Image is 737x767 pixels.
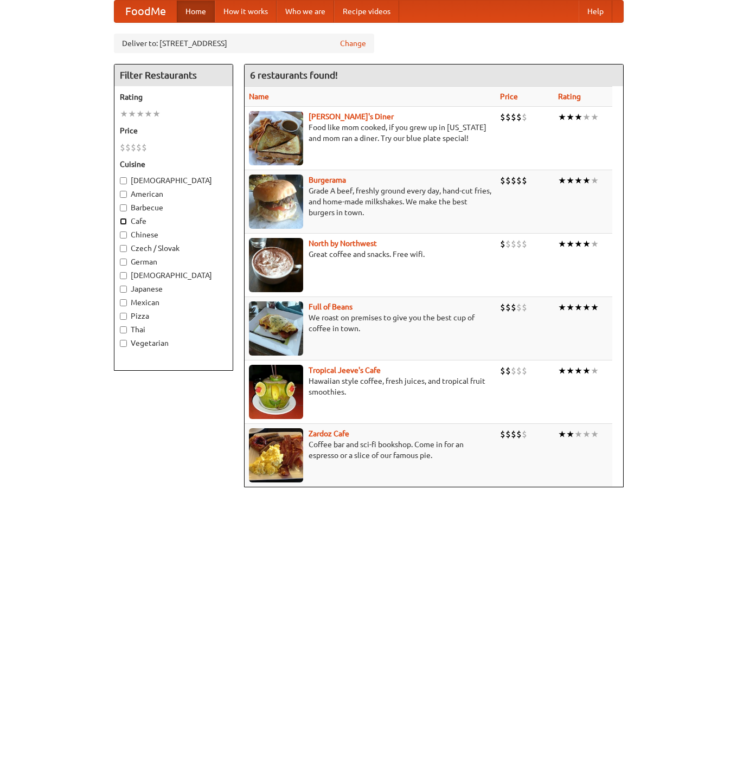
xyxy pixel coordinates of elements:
[120,202,227,213] label: Barbecue
[511,175,516,186] li: $
[309,429,349,438] a: Zardoz Cafe
[249,122,491,144] p: Food like mom cooked, if you grew up in [US_STATE] and mom ran a diner. Try our blue plate special!
[120,283,227,294] label: Japanese
[120,299,127,306] input: Mexican
[309,302,353,311] a: Full of Beans
[500,365,505,377] li: $
[340,38,366,49] a: Change
[128,108,136,120] li: ★
[120,272,127,279] input: [DEMOGRAPHIC_DATA]
[120,141,125,153] li: $
[250,70,338,80] ng-pluralize: 6 restaurants found!
[249,301,303,356] img: beans.jpg
[120,243,227,254] label: Czech / Slovak
[249,439,491,461] p: Coffee bar and sci-fi bookshop. Come in for an espresso or a slice of our famous pie.
[277,1,334,22] a: Who we are
[516,175,522,186] li: $
[558,301,566,313] li: ★
[249,365,303,419] img: jeeves.jpg
[249,92,269,101] a: Name
[177,1,215,22] a: Home
[516,238,522,250] li: $
[516,365,522,377] li: $
[500,301,505,313] li: $
[120,259,127,266] input: German
[566,111,574,123] li: ★
[582,175,591,186] li: ★
[591,428,599,440] li: ★
[249,185,491,218] p: Grade A beef, freshly ground every day, hand-cut fries, and home-made milkshakes. We make the bes...
[558,428,566,440] li: ★
[522,301,527,313] li: $
[516,301,522,313] li: $
[120,286,127,293] input: Japanese
[125,141,131,153] li: $
[500,175,505,186] li: $
[120,270,227,281] label: [DEMOGRAPHIC_DATA]
[309,176,346,184] a: Burgerama
[566,428,574,440] li: ★
[505,175,511,186] li: $
[511,111,516,123] li: $
[120,204,127,211] input: Barbecue
[511,301,516,313] li: $
[120,324,227,335] label: Thai
[131,141,136,153] li: $
[591,238,599,250] li: ★
[309,366,381,375] a: Tropical Jeeve's Cafe
[582,301,591,313] li: ★
[249,428,303,482] img: zardoz.jpg
[574,301,582,313] li: ★
[120,338,227,349] label: Vegetarian
[516,428,522,440] li: $
[249,111,303,165] img: sallys.jpg
[574,175,582,186] li: ★
[522,175,527,186] li: $
[516,111,522,123] li: $
[574,428,582,440] li: ★
[566,365,574,377] li: ★
[558,365,566,377] li: ★
[249,249,491,260] p: Great coffee and snacks. Free wifi.
[566,301,574,313] li: ★
[120,340,127,347] input: Vegetarian
[120,311,227,321] label: Pizza
[505,111,511,123] li: $
[566,238,574,250] li: ★
[120,159,227,170] h5: Cuisine
[249,312,491,334] p: We roast on premises to give you the best cup of coffee in town.
[114,1,177,22] a: FoodMe
[582,111,591,123] li: ★
[574,238,582,250] li: ★
[136,108,144,120] li: ★
[582,428,591,440] li: ★
[574,111,582,123] li: ★
[142,141,147,153] li: $
[144,108,152,120] li: ★
[120,175,227,186] label: [DEMOGRAPHIC_DATA]
[249,376,491,397] p: Hawaiian style coffee, fresh juices, and tropical fruit smoothies.
[120,191,127,198] input: American
[215,1,277,22] a: How it works
[334,1,399,22] a: Recipe videos
[558,92,581,101] a: Rating
[558,111,566,123] li: ★
[120,256,227,267] label: German
[505,365,511,377] li: $
[558,238,566,250] li: ★
[120,231,127,239] input: Chinese
[249,238,303,292] img: north.jpg
[500,238,505,250] li: $
[309,239,377,248] a: North by Northwest
[574,365,582,377] li: ★
[582,238,591,250] li: ★
[522,365,527,377] li: $
[511,238,516,250] li: $
[136,141,142,153] li: $
[522,111,527,123] li: $
[120,108,128,120] li: ★
[591,301,599,313] li: ★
